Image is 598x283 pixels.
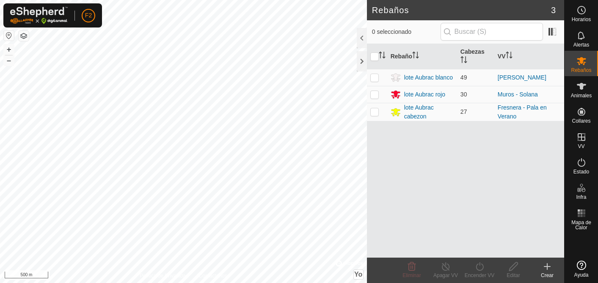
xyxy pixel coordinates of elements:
a: Muros - Solana [498,91,538,98]
div: lote Aubrac rojo [404,90,445,99]
p-sorticon: Activar para ordenar [412,53,419,60]
span: Mapa de Calor [567,220,596,230]
span: Ayuda [574,272,589,278]
span: Horarios [572,17,591,22]
span: Rebaños [571,68,591,73]
p-sorticon: Activar para ordenar [506,53,513,60]
span: Estado [573,169,589,174]
span: Animales [571,93,592,98]
img: Logo Gallagher [10,7,68,24]
font: Cabezas [460,48,485,55]
span: Eliminar [402,272,421,278]
a: Ayuda [565,257,598,281]
div: lote Aubrac blanco [404,73,453,82]
a: Fresnera - Pala en Verano [498,104,547,120]
button: Capas del Mapa [19,31,29,41]
button: – [4,55,14,66]
div: lote Aubrac cabezon [404,103,454,121]
span: Yo [354,271,362,278]
span: VV [578,144,584,149]
div: Apagar VV [429,272,463,279]
span: Infra [576,195,586,200]
span: 27 [460,108,467,115]
span: F2 [85,11,92,20]
p-sorticon: Activar para ordenar [379,53,386,60]
a: Contáctenos [198,272,227,280]
span: 3 [551,4,556,16]
a: Política de Privacidad [140,272,188,280]
span: Collares [572,118,590,124]
h2: Rebaños [372,5,551,15]
span: 49 [460,74,467,81]
button: Yo [354,270,363,279]
span: 30 [460,91,467,98]
div: Crear [530,272,564,279]
button: Restablecer Mapa [4,30,14,41]
div: Encender VV [463,272,496,279]
font: VV [498,53,506,60]
font: Rebaño [391,53,412,60]
div: Editar [496,272,530,279]
a: [PERSON_NAME] [498,74,546,81]
p-sorticon: Activar para ordenar [460,58,467,64]
span: Alertas [573,42,589,47]
button: + [4,44,14,55]
span: 0 seleccionado [372,27,441,36]
input: Buscar (S) [441,23,543,41]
